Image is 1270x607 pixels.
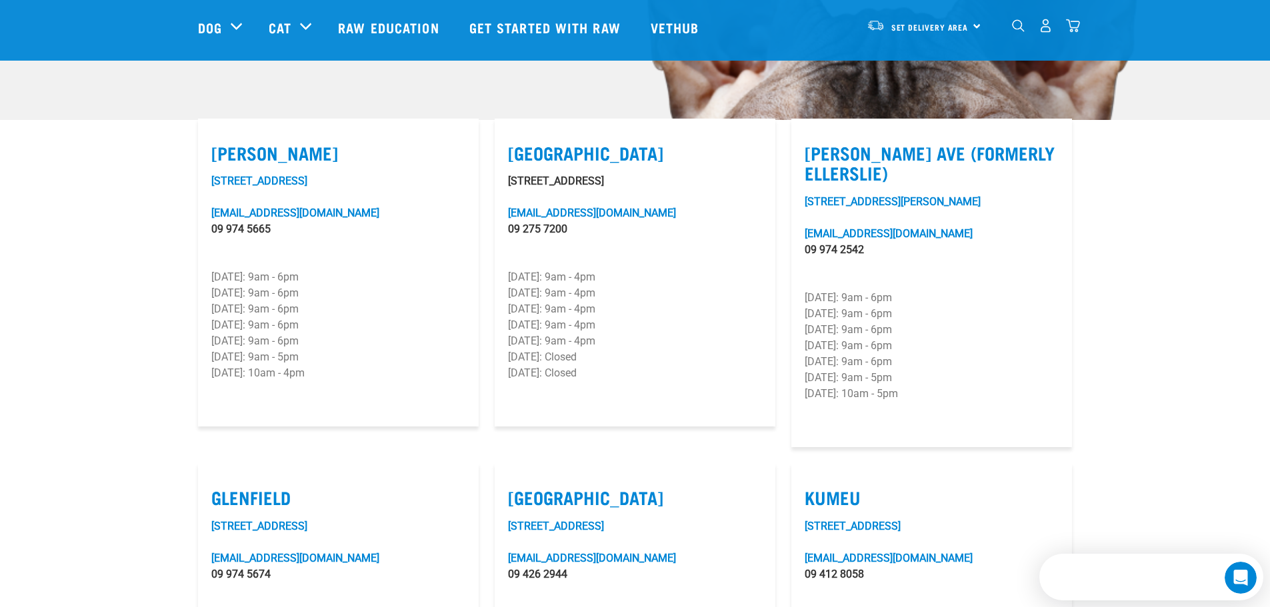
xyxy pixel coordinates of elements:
a: [STREET_ADDRESS] [211,175,307,187]
p: [DATE]: 9am - 6pm [211,301,465,317]
p: [DATE]: 9am - 6pm [805,306,1059,322]
a: [EMAIL_ADDRESS][DOMAIN_NAME] [805,552,973,564]
div: The team typically replies in under 12h [14,22,197,36]
a: Raw Education [325,1,455,54]
a: 09 275 7200 [508,223,567,235]
p: [DATE]: 9am - 4pm [508,333,762,349]
p: [DATE]: 9am - 6pm [805,290,1059,306]
img: home-icon@2x.png [1066,19,1080,33]
img: user.png [1039,19,1053,33]
a: [EMAIL_ADDRESS][DOMAIN_NAME] [508,207,676,219]
a: Get started with Raw [456,1,637,54]
iframe: Intercom live chat discovery launcher [1039,554,1263,600]
p: [DATE]: 9am - 4pm [508,317,762,333]
p: [DATE]: 9am - 5pm [211,349,465,365]
p: [DATE]: 9am - 6pm [211,269,465,285]
img: van-moving.png [867,19,885,31]
p: [DATE]: Closed [508,349,762,365]
p: [STREET_ADDRESS] [508,173,762,189]
p: [DATE]: Closed [508,365,762,381]
label: [PERSON_NAME] Ave (Formerly Ellerslie) [805,143,1059,183]
iframe: Intercom live chat [1225,562,1257,594]
p: [DATE]: 9am - 4pm [508,285,762,301]
a: 09 974 5674 [211,568,271,580]
a: [EMAIL_ADDRESS][DOMAIN_NAME] [805,227,973,240]
p: [DATE]: 9am - 6pm [211,317,465,333]
label: Glenfield [211,487,465,508]
label: [GEOGRAPHIC_DATA] [508,487,762,508]
p: [DATE]: 9am - 4pm [508,269,762,285]
a: [EMAIL_ADDRESS][DOMAIN_NAME] [211,207,379,219]
p: [DATE]: 9am - 6pm [211,333,465,349]
a: Vethub [637,1,716,54]
p: [DATE]: 9am - 4pm [508,301,762,317]
a: [EMAIL_ADDRESS][DOMAIN_NAME] [508,552,676,564]
div: Need help? [14,11,197,22]
p: [DATE]: 9am - 6pm [805,354,1059,370]
img: home-icon-1@2x.png [1012,19,1025,32]
span: Set Delivery Area [891,25,969,29]
p: [DATE]: 9am - 6pm [211,285,465,301]
a: [STREET_ADDRESS][PERSON_NAME] [805,195,981,208]
a: 09 412 8058 [805,568,864,580]
label: [PERSON_NAME] [211,143,465,163]
a: Dog [198,17,222,37]
label: [GEOGRAPHIC_DATA] [508,143,762,163]
a: 09 974 2542 [805,243,864,256]
label: Kumeu [805,487,1059,508]
p: [DATE]: 10am - 4pm [211,365,465,381]
a: [STREET_ADDRESS] [805,520,901,532]
p: [DATE]: 9am - 5pm [805,370,1059,386]
a: [EMAIL_ADDRESS][DOMAIN_NAME] [211,552,379,564]
a: [STREET_ADDRESS] [211,520,307,532]
div: Open Intercom Messenger [5,5,237,42]
a: 09 974 5665 [211,223,271,235]
a: Cat [269,17,291,37]
p: [DATE]: 10am - 5pm [805,386,1059,402]
p: [DATE]: 9am - 6pm [805,338,1059,354]
a: 09 426 2944 [508,568,567,580]
a: [STREET_ADDRESS] [508,520,604,532]
p: [DATE]: 9am - 6pm [805,322,1059,338]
